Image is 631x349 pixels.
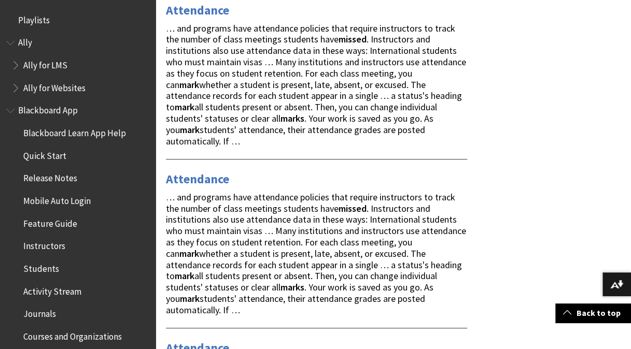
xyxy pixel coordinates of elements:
span: Ally for Websites [23,79,86,93]
span: Blackboard App [18,102,78,116]
strong: mark [175,270,194,282]
span: Ally for LMS [23,56,67,70]
strong: mark [180,293,200,304]
strong: marks [281,281,304,293]
span: Activity Stream [23,283,81,297]
span: Students [23,260,59,274]
span: Mobile Auto Login [23,192,91,206]
strong: mark [179,248,199,259]
nav: Book outline for Anthology Ally Help [6,34,149,97]
span: Journals [23,306,56,319]
span: Quick Start [23,147,66,161]
span: Playlists [18,11,50,25]
a: Back to top [555,303,631,323]
strong: mark [179,79,199,91]
strong: missed [339,202,367,214]
span: Courses and Organizations [23,328,121,342]
strong: marks [281,112,304,124]
span: … and programs have attendance policies that require instructors to track the number of class mee... [166,191,466,316]
a: Attendance [166,171,229,187]
span: Ally [18,34,32,48]
span: Release Notes [23,170,77,184]
span: Blackboard Learn App Help [23,124,125,138]
span: … and programs have attendance policies that require instructors to track the number of class mee... [166,22,466,147]
strong: mark [175,101,194,113]
a: Attendance [166,2,229,19]
span: Instructors [23,238,65,252]
span: Feature Guide [23,215,77,229]
strong: mark [180,124,200,136]
strong: missed [339,33,367,45]
nav: Book outline for Playlists [6,11,149,29]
